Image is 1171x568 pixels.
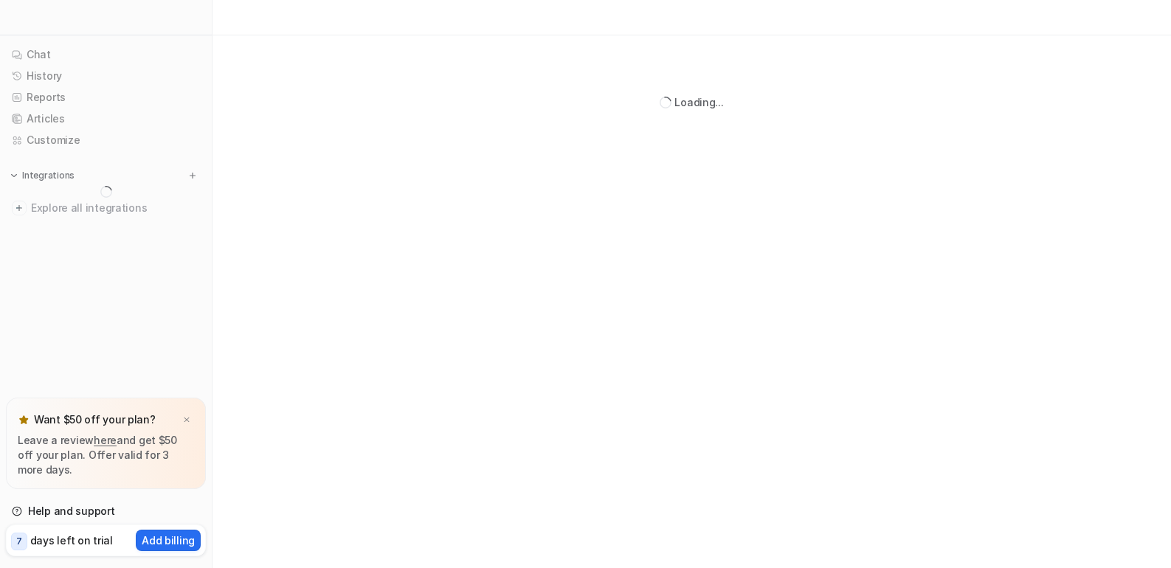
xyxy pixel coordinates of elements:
[6,108,206,129] a: Articles
[18,433,194,477] p: Leave a review and get $50 off your plan. Offer valid for 3 more days.
[12,201,27,215] img: explore all integrations
[6,130,206,150] a: Customize
[31,196,200,220] span: Explore all integrations
[34,412,156,427] p: Want $50 off your plan?
[674,94,723,110] div: Loading...
[6,87,206,108] a: Reports
[30,533,113,548] p: days left on trial
[187,170,198,181] img: menu_add.svg
[6,198,206,218] a: Explore all integrations
[6,168,79,183] button: Integrations
[142,533,195,548] p: Add billing
[16,535,22,548] p: 7
[9,170,19,181] img: expand menu
[6,44,206,65] a: Chat
[182,415,191,425] img: x
[6,501,206,522] a: Help and support
[136,530,201,551] button: Add billing
[6,66,206,86] a: History
[22,170,75,181] p: Integrations
[18,414,30,426] img: star
[94,434,117,446] a: here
